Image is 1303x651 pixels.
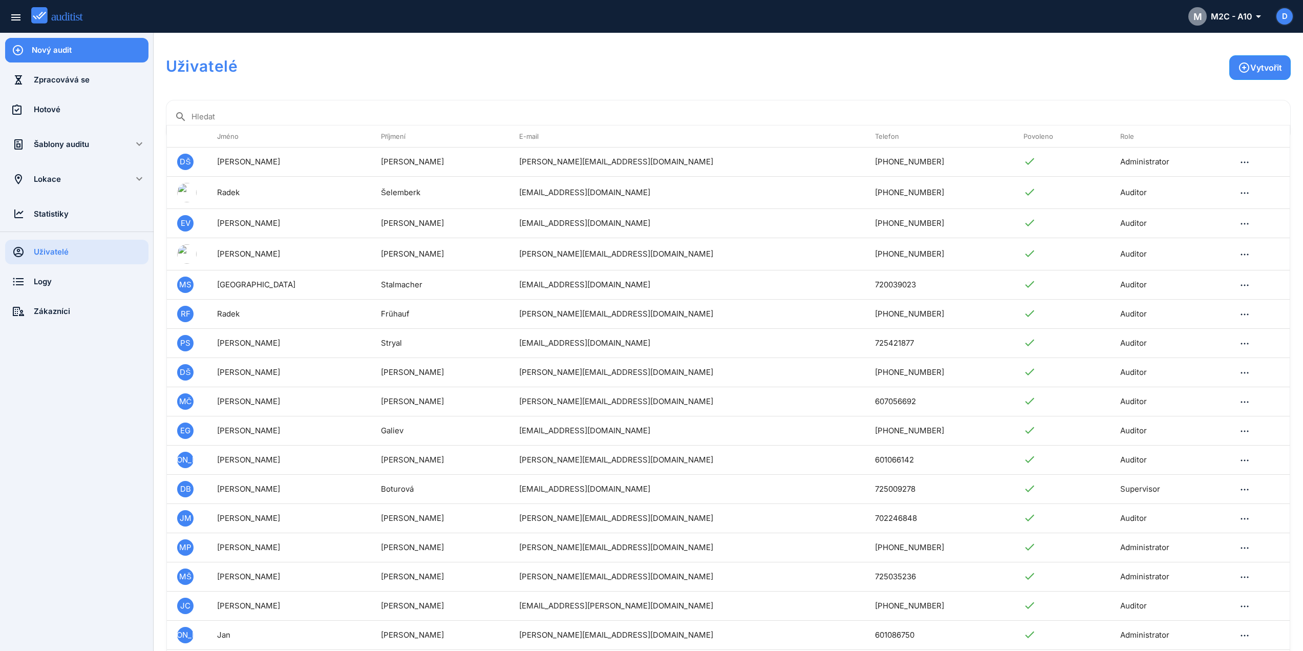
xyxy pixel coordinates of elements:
a: Uživatelé [5,240,148,264]
td: [PHONE_NUMBER] [865,592,1013,621]
td: Auditor [1110,329,1225,358]
th: Povoleno: Not sorted. Activate to sort ascending. [1013,125,1110,148]
div: Zákazníci [34,306,148,317]
td: [PHONE_NUMBER] [865,300,1013,329]
td: [PHONE_NUMBER] [865,177,1013,209]
a: Zpracovává se [5,68,148,92]
i: check [1023,482,1036,495]
td: Auditor [1110,504,1225,533]
td: [GEOGRAPHIC_DATA] [207,270,371,300]
td: [PERSON_NAME][EMAIL_ADDRESS][DOMAIN_NAME] [509,504,865,533]
span: PS [180,338,190,349]
td: [PERSON_NAME] [371,148,509,177]
i: check [1023,247,1036,260]
th: Role: Not sorted. Activate to sort ascending. [1110,125,1225,148]
td: [PHONE_NUMBER] [865,533,1013,562]
a: Šablony auditu [5,132,120,157]
td: Frühauf [371,300,509,329]
td: [PERSON_NAME][EMAIL_ADDRESS][DOMAIN_NAME] [509,446,865,475]
span: JM [180,513,191,524]
td: [PERSON_NAME] [371,621,509,650]
td: [EMAIL_ADDRESS][DOMAIN_NAME] [509,270,865,300]
td: 725421877 [865,329,1013,358]
img: auditist_logo_new.svg [31,7,92,24]
img: 1673354756_63bd5e04535ea.jpeg [177,183,197,202]
td: [PERSON_NAME] [207,148,371,177]
td: [PERSON_NAME] [207,504,371,533]
td: [PERSON_NAME] [207,562,371,592]
td: [PERSON_NAME][EMAIL_ADDRESS][DOMAIN_NAME] [509,148,865,177]
div: Statistiky [34,208,148,220]
span: EG [180,425,190,436]
button: D [1275,7,1294,26]
i: check [1023,512,1036,524]
i: check [1023,628,1036,641]
td: Auditor [1110,592,1225,621]
div: Nový audit [32,45,148,56]
th: : Not sorted. [1225,125,1290,148]
td: [PERSON_NAME] [371,562,509,592]
td: [PERSON_NAME] [371,446,509,475]
i: check [1023,307,1036,320]
i: check [1023,278,1036,290]
td: [PERSON_NAME] [207,358,371,387]
td: [PERSON_NAME][EMAIL_ADDRESS][DOMAIN_NAME] [509,238,865,270]
th: : Not sorted. [167,125,207,148]
input: Hledat [191,109,1282,125]
span: DŠ [180,156,190,167]
td: Auditor [1110,358,1225,387]
td: [PERSON_NAME] [371,533,509,562]
th: Jméno: Not sorted. Activate to sort ascending. [207,125,371,148]
td: Boturová [371,475,509,504]
i: check [1023,570,1036,582]
td: [PERSON_NAME] [371,504,509,533]
a: Hotové [5,97,148,122]
td: [PERSON_NAME] [207,446,371,475]
td: Administrator [1110,148,1225,177]
i: check [1023,366,1036,378]
td: Auditor [1110,300,1225,329]
i: search [175,111,187,123]
td: [PHONE_NUMBER] [865,209,1013,238]
td: [PHONE_NUMBER] [865,238,1013,270]
td: [PERSON_NAME] [371,358,509,387]
td: [EMAIL_ADDRESS][DOMAIN_NAME] [509,475,865,504]
td: Stryal [371,329,509,358]
td: Auditor [1110,177,1225,209]
td: [PHONE_NUMBER] [865,416,1013,446]
div: M2C - A10 [1188,7,1260,26]
span: MP [179,542,191,553]
td: Auditor [1110,446,1225,475]
td: [PERSON_NAME] [371,387,509,416]
span: [PERSON_NAME] [154,454,217,466]
td: [PHONE_NUMBER] [865,148,1013,177]
td: [PERSON_NAME] [207,475,371,504]
a: Logy [5,269,148,294]
td: [PERSON_NAME][EMAIL_ADDRESS][DOMAIN_NAME] [509,621,865,650]
td: [PERSON_NAME][EMAIL_ADDRESS][DOMAIN_NAME] [509,358,865,387]
td: Auditor [1110,416,1225,446]
td: [PERSON_NAME] [207,592,371,621]
td: [PERSON_NAME] [207,416,371,446]
span: M [1193,10,1202,24]
td: Šelemberk [371,177,509,209]
th: Příjmení: Not sorted. Activate to sort ascending. [371,125,509,148]
i: keyboard_arrow_down [133,138,145,150]
div: Vytvořit [1238,61,1282,74]
td: 720039023 [865,270,1013,300]
i: keyboard_arrow_down [133,173,145,185]
button: Vytvořit [1229,55,1291,80]
td: 607056692 [865,387,1013,416]
td: 725035236 [865,562,1013,592]
div: Logy [34,276,148,287]
td: [PHONE_NUMBER] [865,358,1013,387]
i: check [1023,541,1036,553]
i: menu [10,11,22,24]
td: [PERSON_NAME] [371,592,509,621]
td: [PERSON_NAME] [371,238,509,270]
td: [PERSON_NAME] [207,209,371,238]
td: [PERSON_NAME][EMAIL_ADDRESS][DOMAIN_NAME] [509,533,865,562]
td: [PERSON_NAME][EMAIL_ADDRESS][DOMAIN_NAME] [509,300,865,329]
i: check [1023,186,1036,198]
td: 702246848 [865,504,1013,533]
